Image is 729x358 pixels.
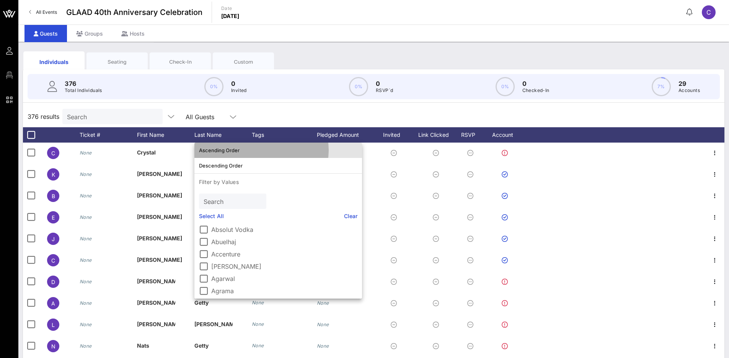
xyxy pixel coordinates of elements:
span: L [52,322,55,328]
p: Filter by Values [194,174,362,190]
p: Total Individuals [65,87,102,94]
a: All Events [24,6,62,18]
p: Nats [137,335,175,356]
span: C [51,150,55,156]
p: Crystal [137,142,175,163]
div: Hosts [112,25,154,42]
div: Individuals [29,58,79,66]
i: None [80,300,92,306]
span: [PERSON_NAME] [137,171,182,177]
p: [DATE] [221,12,240,20]
div: Link Clicked [416,127,458,143]
div: Ascending Order [199,147,357,153]
p: [PERSON_NAME] [137,271,175,292]
div: First Name [137,127,194,143]
div: Check-In [155,58,205,66]
div: Seating [92,58,142,66]
span: [PERSON_NAME] [137,256,182,263]
p: [PERSON_NAME] [137,292,175,314]
i: None [80,171,92,177]
i: None [252,343,264,348]
div: Last Name [194,127,252,143]
div: Custom [219,58,268,66]
p: Date [221,5,240,12]
i: None [80,193,92,199]
p: 29 [678,79,700,88]
div: Account [485,127,527,143]
p: 376 [65,79,102,88]
span: B [52,193,55,199]
div: Invited [374,127,416,143]
span: All Events [36,9,57,15]
div: Ticket # [80,127,137,143]
a: Select All [199,212,224,220]
i: None [317,343,329,349]
i: None [80,236,92,241]
label: Agrama [211,287,357,295]
div: Guests [24,25,67,42]
p: Getty [194,292,233,314]
span: D [51,279,55,285]
span: E [52,214,55,221]
p: Invited [231,87,247,94]
a: Clear [344,212,358,220]
i: None [80,343,92,349]
i: None [317,300,329,306]
span: [PERSON_NAME] [137,235,182,241]
label: Abuelhaj [211,238,357,246]
div: C [702,5,716,19]
i: None [317,322,329,327]
p: [PERSON_NAME] [194,314,233,335]
div: Groups [67,25,112,42]
div: All Guests [181,109,242,124]
div: All Guests [186,113,214,120]
p: 0 [231,79,247,88]
i: None [252,300,264,305]
span: [PERSON_NAME] [137,213,182,220]
p: Checked-In [522,87,550,94]
div: Pledged Amount [317,127,374,143]
label: [PERSON_NAME] [211,263,357,270]
i: None [80,150,92,156]
span: A [51,300,55,307]
span: C [706,8,711,16]
span: J [52,236,55,242]
span: GLAAD 40th Anniversary Celebration [66,7,202,18]
span: [PERSON_NAME] [137,192,182,199]
i: None [252,321,264,327]
span: N [51,343,55,350]
p: RSVP`d [376,87,393,94]
label: Absolut Vodka [211,226,357,233]
span: C [51,257,55,264]
i: None [80,214,92,220]
i: None [80,322,92,327]
p: 0 [376,79,393,88]
span: 376 results [28,112,59,121]
p: Getty [194,335,233,356]
i: None [80,257,92,263]
i: None [80,279,92,284]
div: RSVP [458,127,485,143]
p: Accounts [678,87,700,94]
div: Descending Order [199,163,357,169]
label: Accenture [211,250,357,258]
span: K [52,171,55,178]
label: Agarwal [211,275,357,282]
div: Tags [252,127,317,143]
p: 0 [522,79,550,88]
p: [PERSON_NAME] [137,314,175,335]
